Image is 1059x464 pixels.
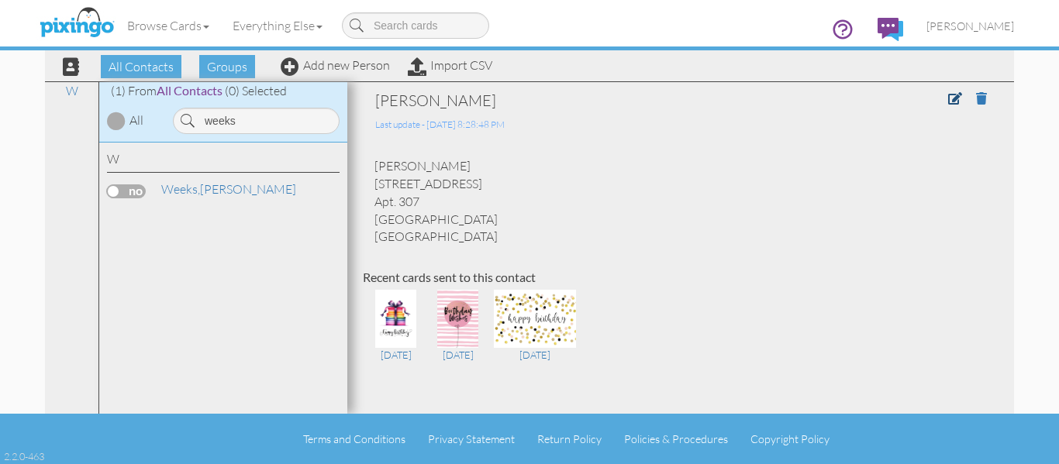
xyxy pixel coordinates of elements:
a: Add new Person [281,57,390,73]
img: comments.svg [878,18,903,41]
div: (1) From [99,82,347,100]
strong: Recent cards sent to this contact [363,270,536,284]
img: 126045-1-1734944418394-22b51b155ce52ff3-qa.jpg [437,290,478,348]
a: [DATE] [494,310,576,363]
div: 2.2.0-463 [4,449,44,463]
img: 103742-1-1695369687104-8ed3c58b51bcf2d0-qa.jpg [494,290,576,348]
span: All Contacts [101,55,181,78]
a: Privacy Statement [428,432,515,445]
a: Browse Cards [116,6,221,45]
a: W [58,81,86,100]
a: Policies & Procedures [624,432,728,445]
a: Import CSV [408,57,492,73]
span: Weeks, [161,181,200,197]
span: (0) Selected [225,83,287,98]
a: Everything Else [221,6,334,45]
span: All Contacts [157,83,222,98]
a: [PERSON_NAME] [160,180,298,198]
a: Return Policy [537,432,602,445]
div: [DATE] [432,348,484,362]
span: Last update - [DATE] 8:28:48 PM [375,119,505,130]
span: Groups [199,55,255,78]
div: [PERSON_NAME] [375,90,859,112]
img: pixingo logo [36,4,118,43]
div: All [129,112,143,129]
div: [DATE] [494,348,576,362]
a: [DATE] [370,310,422,363]
div: [DATE] [370,348,422,362]
a: [DATE] [432,310,484,363]
a: Terms and Conditions [303,432,405,445]
span: [PERSON_NAME] [926,19,1014,33]
iframe: Chat [1058,463,1059,464]
a: Copyright Policy [750,432,830,445]
div: W [107,150,340,173]
a: [PERSON_NAME] [915,6,1026,46]
img: 135982-1-1758441625903-8d7b2314036b03e2-qa.jpg [375,290,416,348]
input: Search cards [342,12,489,39]
div: [PERSON_NAME] [STREET_ADDRESS] Apt. 307 [GEOGRAPHIC_DATA] [GEOGRAPHIC_DATA] [363,157,999,246]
